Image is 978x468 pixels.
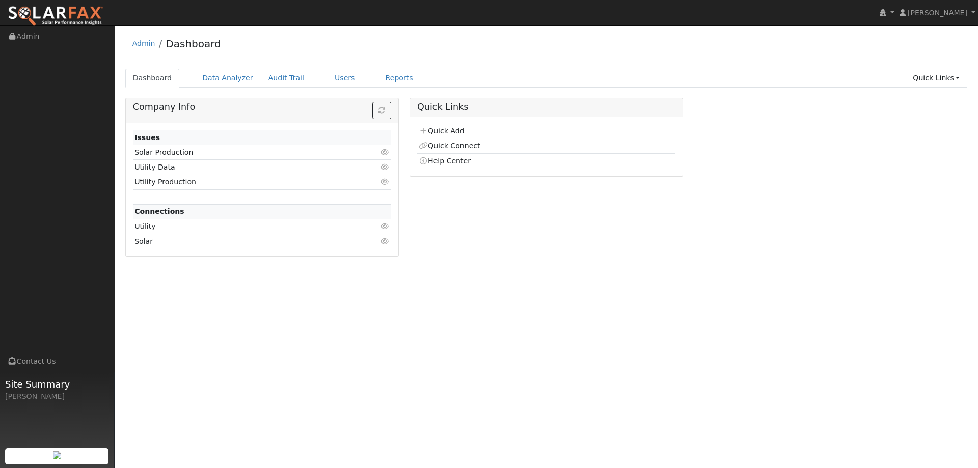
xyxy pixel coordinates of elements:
a: Quick Connect [419,142,480,150]
td: Utility Data [133,160,349,175]
strong: Connections [134,207,184,215]
i: Click to view [381,149,390,156]
a: Dashboard [166,38,221,50]
strong: Issues [134,133,160,142]
div: [PERSON_NAME] [5,391,109,402]
td: Solar [133,234,349,249]
img: SolarFax [8,6,103,27]
span: Site Summary [5,377,109,391]
a: Users [327,69,363,88]
span: [PERSON_NAME] [908,9,967,17]
h5: Quick Links [417,102,675,113]
img: retrieve [53,451,61,459]
a: Reports [378,69,421,88]
td: Solar Production [133,145,349,160]
i: Click to view [381,163,390,171]
a: Admin [132,39,155,47]
a: Data Analyzer [195,69,261,88]
a: Quick Links [905,69,967,88]
a: Help Center [419,157,471,165]
i: Click to view [381,178,390,185]
td: Utility Production [133,175,349,189]
h5: Company Info [133,102,391,113]
td: Utility [133,219,349,234]
i: Click to view [381,223,390,230]
a: Dashboard [125,69,180,88]
a: Audit Trail [261,69,312,88]
i: Click to view [381,238,390,245]
a: Quick Add [419,127,464,135]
